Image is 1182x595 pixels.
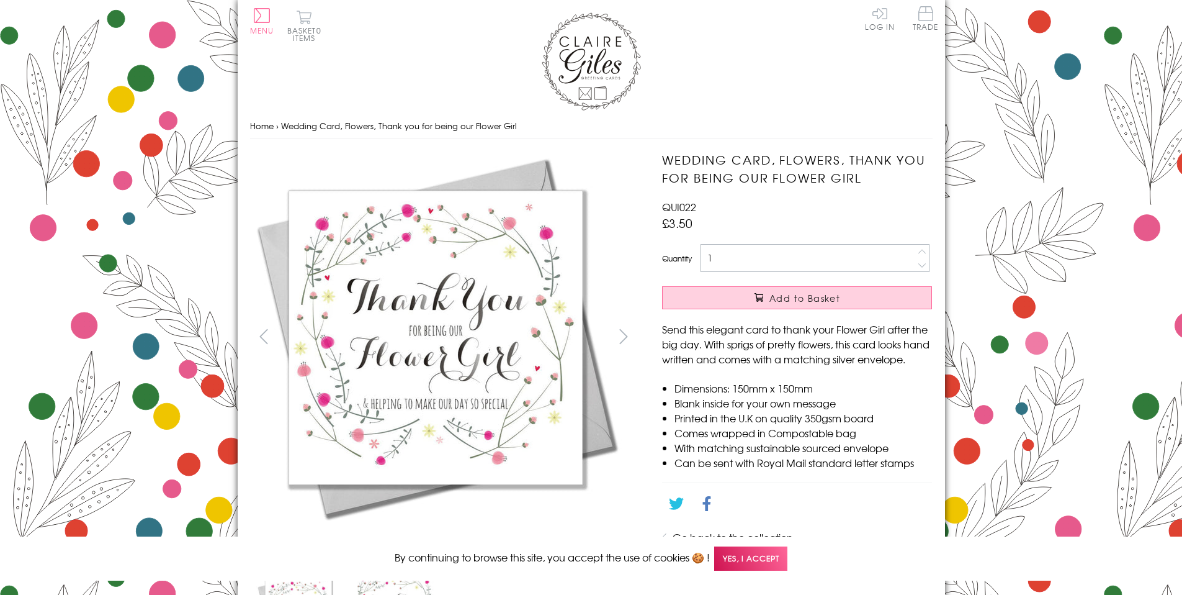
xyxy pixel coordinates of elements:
span: 0 items [293,25,321,43]
li: Can be sent with Royal Mail standard letter stamps [674,455,932,470]
button: next [609,322,637,350]
button: prev [250,322,278,350]
a: Trade [913,6,939,33]
li: Printed in the U.K on quality 350gsm board [674,411,932,425]
li: Comes wrapped in Compostable bag [674,425,932,440]
li: With matching sustainable sourced envelope [674,440,932,455]
a: Go back to the collection [673,530,793,545]
nav: breadcrumbs [250,114,933,139]
img: Wedding Card, Flowers, Thank you for being our Flower Girl [250,151,622,524]
p: Send this elegant card to thank your Flower Girl after the big day. With sprigs of pretty flowers... [662,322,932,366]
button: Add to Basket [662,286,932,309]
span: Add to Basket [769,292,840,304]
span: £3.50 [662,214,692,232]
li: Blank inside for your own message [674,396,932,411]
button: Basket0 items [287,10,321,42]
label: Quantity [662,253,692,264]
a: Home [250,120,274,132]
span: Wedding Card, Flowers, Thank you for being our Flower Girl [281,120,517,132]
span: Trade [913,6,939,30]
span: Yes, I accept [714,547,787,571]
span: QUI022 [662,199,696,214]
span: Menu [250,25,274,36]
span: › [276,120,279,132]
button: Menu [250,8,274,34]
li: Dimensions: 150mm x 150mm [674,381,932,396]
a: Log In [865,6,895,30]
h1: Wedding Card, Flowers, Thank you for being our Flower Girl [662,151,932,187]
img: Claire Giles Greetings Cards [542,12,641,111]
